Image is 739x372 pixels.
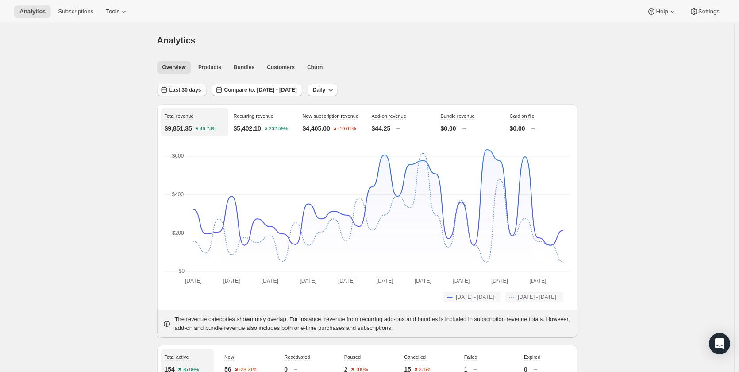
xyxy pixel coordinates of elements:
[491,278,508,284] text: [DATE]
[198,64,221,71] span: Products
[234,124,261,133] p: $5,402.10
[684,5,725,18] button: Settings
[313,86,326,93] span: Daily
[441,124,456,133] p: $0.00
[106,8,119,15] span: Tools
[267,64,295,71] span: Customers
[344,354,361,360] span: Paused
[642,5,682,18] button: Help
[404,354,426,360] span: Cancelled
[172,153,184,159] text: $600
[185,278,202,284] text: [DATE]
[172,191,184,198] text: $400
[453,278,470,284] text: [DATE]
[510,113,535,119] span: Card on file
[518,294,556,301] span: [DATE] - [DATE]
[698,8,720,15] span: Settings
[300,278,316,284] text: [DATE]
[338,278,354,284] text: [DATE]
[224,86,297,93] span: Compare to: [DATE] - [DATE]
[308,84,338,96] button: Daily
[441,113,475,119] span: Bundle revenue
[58,8,93,15] span: Subscriptions
[157,84,207,96] button: Last 30 days
[524,354,540,360] span: Expired
[53,5,99,18] button: Subscriptions
[100,5,134,18] button: Tools
[169,86,201,93] span: Last 30 days
[443,292,501,302] button: [DATE] - [DATE]
[172,230,184,236] text: $200
[162,64,186,71] span: Overview
[157,35,196,45] span: Analytics
[414,278,431,284] text: [DATE]
[223,278,240,284] text: [DATE]
[262,278,278,284] text: [DATE]
[212,84,302,96] button: Compare to: [DATE] - [DATE]
[307,64,323,71] span: Churn
[529,278,546,284] text: [DATE]
[19,8,46,15] span: Analytics
[709,333,730,354] div: Open Intercom Messenger
[372,113,406,119] span: Add-on revenue
[456,294,494,301] span: [DATE] - [DATE]
[303,113,359,119] span: New subscription revenue
[656,8,668,15] span: Help
[165,354,189,360] span: Total active
[234,64,254,71] span: Bundles
[376,278,393,284] text: [DATE]
[372,124,391,133] p: $44.25
[464,354,477,360] span: Failed
[165,113,194,119] span: Total revenue
[303,124,330,133] p: $4,405.00
[338,126,356,132] text: -10.61%
[505,292,563,302] button: [DATE] - [DATE]
[175,315,572,333] p: The revenue categories shown may overlap. For instance, revenue from recurring add-ons and bundle...
[200,126,216,132] text: 46.74%
[224,354,234,360] span: New
[165,124,192,133] p: $9,851.35
[178,268,185,274] text: $0
[284,354,310,360] span: Reactivated
[234,113,274,119] span: Recurring revenue
[269,126,288,132] text: 202.59%
[14,5,51,18] button: Analytics
[510,124,525,133] p: $0.00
